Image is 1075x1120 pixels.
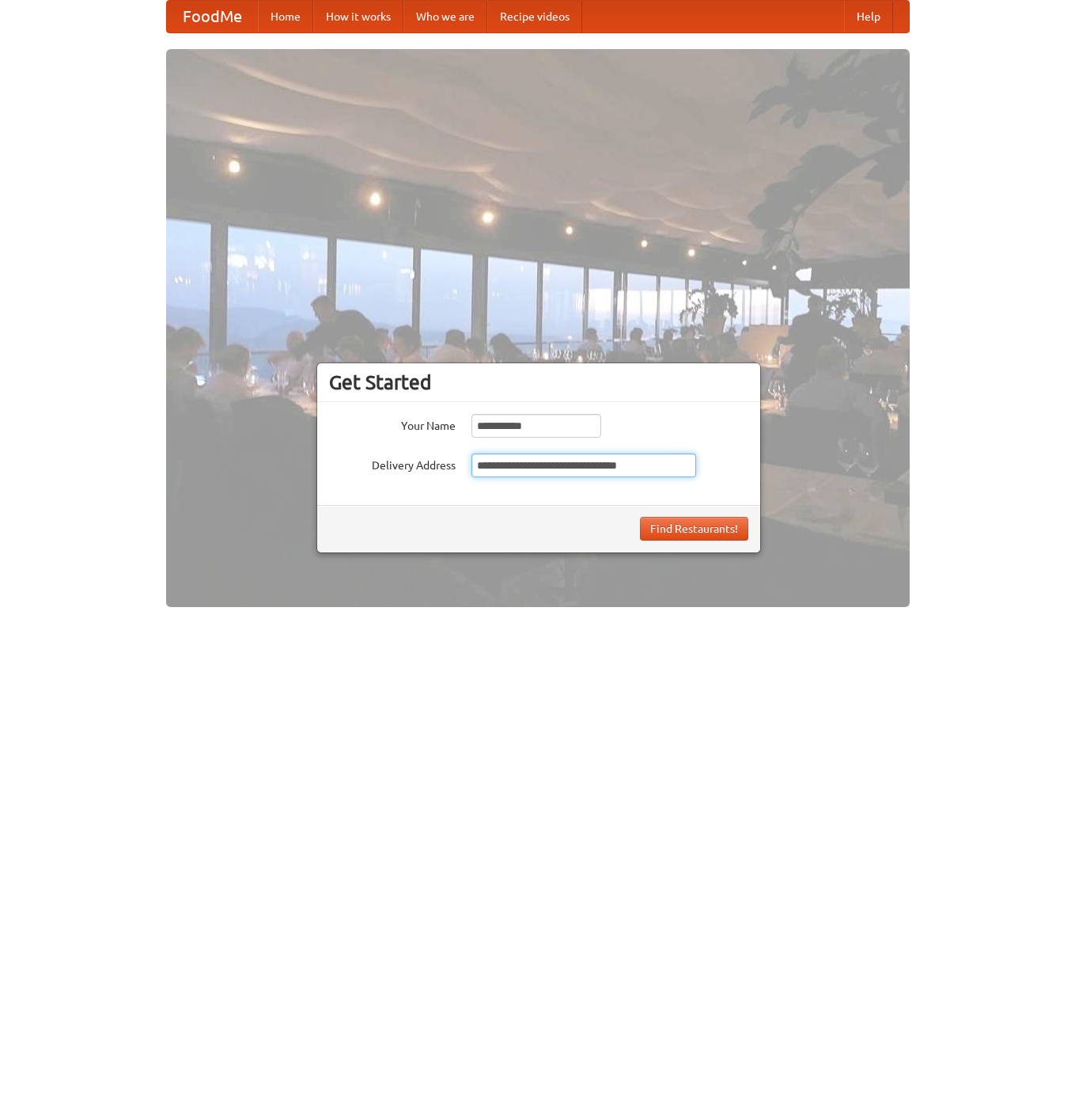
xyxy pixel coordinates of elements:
a: Help [844,1,893,32]
a: How it works [313,1,403,32]
a: FoodMe [167,1,258,32]
a: Who we are [403,1,487,32]
h3: Get Started [329,370,748,394]
a: Recipe videos [487,1,582,32]
a: Home [258,1,313,32]
button: Find Restaurants! [640,517,748,541]
label: Delivery Address [329,454,456,473]
label: Your Name [329,414,456,434]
